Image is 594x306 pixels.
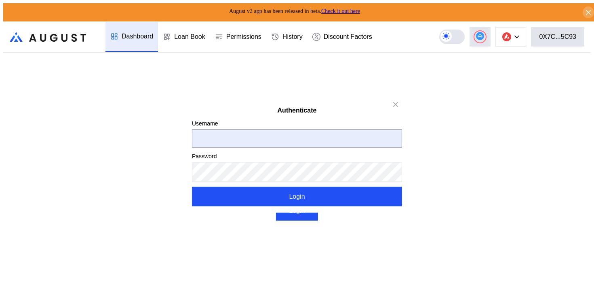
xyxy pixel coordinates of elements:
[192,107,402,114] h2: Authenticate
[229,8,360,14] span: August v2 app has been released in beta.
[539,33,576,40] div: 0X7C...5C93
[282,33,303,40] div: History
[192,152,402,159] div: Password
[192,187,402,206] button: Login
[321,8,360,14] a: Check it out here
[192,119,402,127] div: Username
[389,100,402,109] button: close modal
[324,33,372,40] div: Discount Factors
[226,33,261,40] div: Permissions
[502,32,511,41] img: chain logo
[122,33,153,40] div: Dashboard
[174,33,205,40] div: Loan Book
